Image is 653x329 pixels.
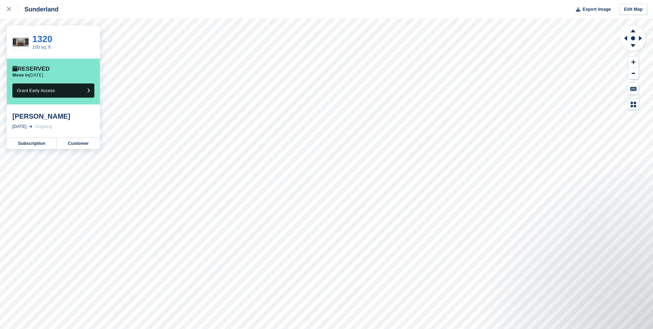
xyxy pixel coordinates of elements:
a: Subscription [7,138,57,149]
img: arrow-right-light-icn-cde0832a797a2874e46488d9cf13f60e5c3a73dbe684e267c42b8395dfbc2abf.svg [29,125,32,128]
div: [PERSON_NAME] [12,112,94,120]
div: Sunderland [18,5,59,13]
span: Export Image [582,6,611,13]
p: [DATE] [12,72,43,78]
div: Ongoing [35,123,52,130]
button: Map Legend [628,99,639,110]
button: Zoom Out [628,68,639,79]
a: 100 sq. ft [32,44,51,50]
div: Reserved [12,66,50,72]
span: Grant Early Access [17,88,55,93]
button: Grant Early Access [12,83,94,98]
a: Customer [57,138,100,149]
img: 100%20SQ.FT-2.jpg [13,38,29,47]
button: Export Image [572,4,611,15]
button: Keyboard Shortcuts [628,83,639,94]
div: [DATE] [12,123,27,130]
a: Edit Map [619,4,647,15]
span: Move in [12,72,29,78]
button: Zoom In [628,57,639,68]
a: 1320 [32,34,52,44]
